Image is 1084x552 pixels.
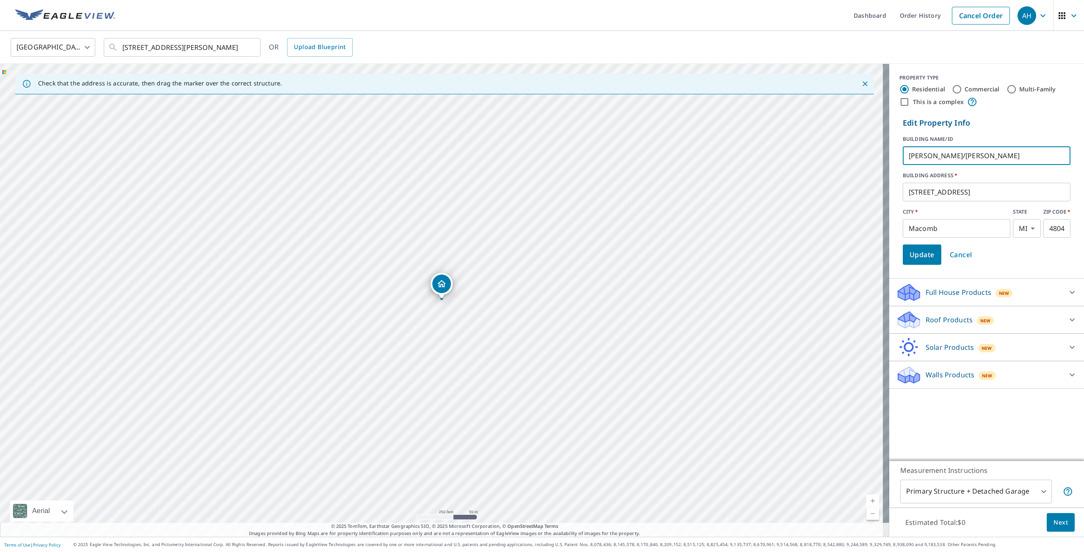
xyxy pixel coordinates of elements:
[545,523,559,529] a: Terms
[899,513,972,532] p: Estimated Total: $0
[1018,6,1036,25] div: AH
[860,78,871,89] button: Close
[903,172,1070,179] label: BUILDING ADDRESS
[4,542,30,548] a: Terms of Use
[1054,517,1068,528] span: Next
[952,7,1010,25] a: Cancel Order
[431,273,453,299] div: Dropped pin, building 1, Residential property, 52538 Stag Ridge Dr Macomb, MI 48042
[926,315,973,325] p: Roof Products
[1013,219,1041,238] div: MI
[122,36,243,59] input: Search by address or latitude-longitude
[903,244,941,265] button: Update
[1013,208,1041,216] label: STATE
[896,310,1077,330] div: Roof ProductsNew
[900,465,1073,475] p: Measurement Instructions
[10,500,73,522] div: Aerial
[913,98,964,106] label: This is a complex
[950,249,972,261] span: Cancel
[982,345,992,352] span: New
[982,372,993,379] span: New
[926,370,974,380] p: Walls Products
[507,523,543,529] a: OpenStreetMap
[866,507,879,520] a: Current Level 17, Zoom Out
[965,85,1000,93] label: Commercial
[30,500,53,522] div: Aerial
[926,342,974,352] p: Solar Products
[1063,486,1073,497] span: Your report will include the primary structure and a detached garage if one exists.
[4,542,61,547] p: |
[38,80,282,87] p: Check that the address is accurate, then drag the marker over the correct structure.
[999,290,1009,297] span: New
[903,208,1010,216] label: CITY
[903,117,1070,129] p: Edit Property Info
[269,38,353,57] div: OR
[903,135,1070,143] label: BUILDING NAME/ID
[1019,225,1027,233] em: MI
[1019,85,1056,93] label: Multi-Family
[910,249,935,261] span: Update
[866,494,879,507] a: Current Level 17, Zoom In
[943,244,979,265] button: Cancel
[1047,513,1075,532] button: Next
[33,542,61,548] a: Privacy Policy
[331,523,559,530] span: © 2025 TomTom, Earthstar Geographics SIO, © 2025 Microsoft Corporation, ©
[896,337,1077,357] div: Solar ProductsNew
[926,287,991,297] p: Full House Products
[73,541,1080,548] p: © 2025 Eagle View Technologies, Inc. and Pictometry International Corp. All Rights Reserved. Repo...
[287,38,352,57] a: Upload Blueprint
[896,365,1077,385] div: Walls ProductsNew
[980,317,991,324] span: New
[900,480,1052,503] div: Primary Structure + Detached Garage
[899,74,1074,82] div: PROPERTY TYPE
[11,36,95,59] div: [GEOGRAPHIC_DATA]
[15,9,115,22] img: EV Logo
[294,42,346,52] span: Upload Blueprint
[1043,208,1070,216] label: ZIP CODE
[912,85,945,93] label: Residential
[896,282,1077,302] div: Full House ProductsNew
